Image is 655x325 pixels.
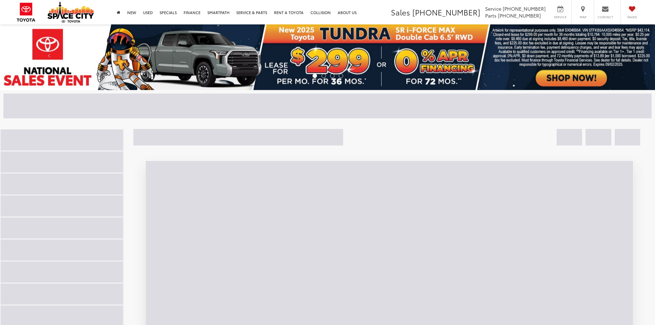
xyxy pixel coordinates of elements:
[485,5,501,12] span: Service
[598,15,613,19] span: Contact
[412,7,480,18] span: [PHONE_NUMBER]
[485,12,496,19] span: Parts
[553,15,568,19] span: Service
[575,15,590,19] span: Map
[47,1,94,23] img: Space City Toyota
[498,12,541,19] span: [PHONE_NUMBER]
[624,15,640,19] span: Saved
[503,5,546,12] span: [PHONE_NUMBER]
[391,7,410,18] span: Sales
